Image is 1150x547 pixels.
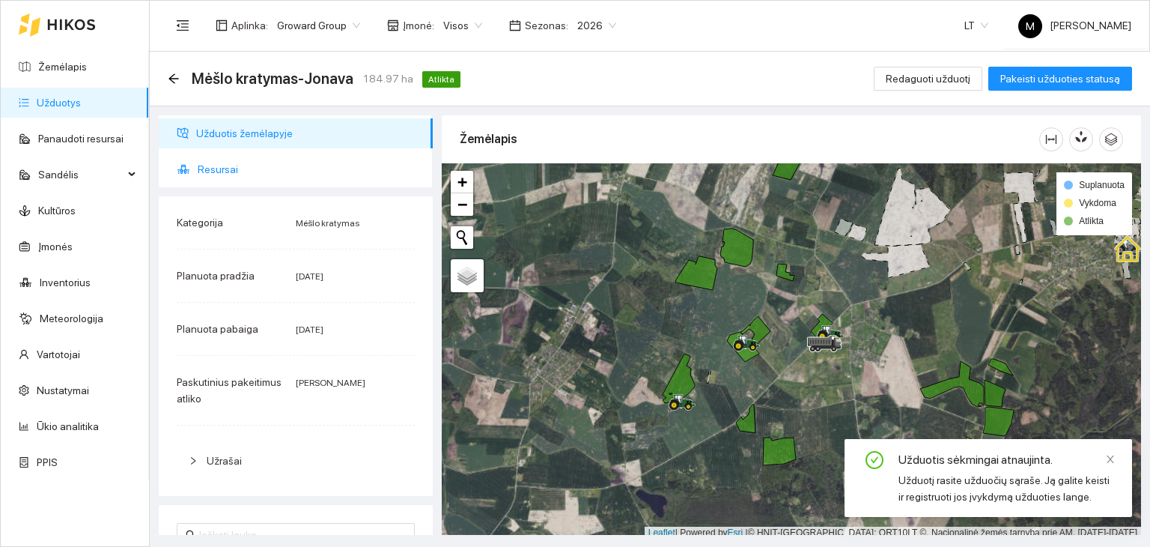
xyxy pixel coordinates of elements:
[874,73,982,85] a: Redaguoti užduotį
[1018,19,1131,31] span: [PERSON_NAME]
[443,14,482,37] span: Visos
[1000,70,1120,87] span: Pakeisti užduoties statusą
[1079,216,1104,226] span: Atlikta
[1039,127,1063,151] button: column-width
[403,17,434,34] span: Įmonė :
[964,14,988,37] span: LT
[1040,133,1062,145] span: column-width
[231,17,268,34] span: Aplinka :
[648,528,675,538] a: Leaflet
[168,73,180,85] span: arrow-left
[40,276,91,288] a: Inventorius
[296,271,323,282] span: [DATE]
[196,118,421,148] span: Užduotis žemėlapyje
[277,14,360,37] span: Groward Group
[37,348,80,360] a: Vartotojai
[422,71,460,88] span: Atlikta
[451,171,473,193] a: Zoom in
[865,451,883,472] span: check-circle
[457,172,467,191] span: +
[177,376,282,405] span: Paskutinius pakeitimus atliko
[457,195,467,214] span: −
[509,19,521,31] span: calendar
[988,67,1132,91] button: Pakeisti užduoties statusą
[37,97,81,109] a: Užduotys
[37,384,89,396] a: Nustatymai
[296,324,323,335] span: [DATE]
[577,14,616,37] span: 2026
[177,217,223,229] span: Kategorija
[38,241,73,253] a: Įmonės
[451,193,473,216] a: Zoom out
[1079,180,1125,190] span: Suplanuota
[898,451,1114,469] div: Užduotis sėkmingai atnaujinta.
[199,527,406,543] input: Ieškoti lauko
[38,160,124,190] span: Sandėlis
[1026,14,1035,38] span: M
[37,456,58,468] a: PPIS
[192,67,353,91] span: Mėšlo kratymas-Jonava
[451,259,484,292] a: Layers
[296,378,365,388] span: [PERSON_NAME]
[1079,198,1116,208] span: Vykdoma
[898,472,1114,505] div: Užduotį rasite užduočių sąraše. Ją galite keisti ir registruoti jos įvykdymą užduoties lange.
[38,61,87,73] a: Žemėlapis
[645,527,1141,540] div: | Powered by © HNIT-[GEOGRAPHIC_DATA]; ORT10LT ©, Nacionalinė žemės tarnyba prie AM, [DATE]-[DATE]
[1105,454,1116,465] span: close
[728,528,743,538] a: Esri
[177,323,258,335] span: Planuota pabaiga
[168,73,180,85] div: Atgal
[176,19,189,32] span: menu-fold
[37,420,99,432] a: Ūkio analitika
[186,530,196,540] span: search
[746,528,748,538] span: |
[387,19,399,31] span: shop
[525,17,568,34] span: Sezonas :
[451,226,473,249] button: Initiate a new search
[216,19,228,31] span: layout
[460,118,1039,160] div: Žemėlapis
[38,133,124,145] a: Panaudoti resursai
[38,205,76,217] a: Kultūros
[362,70,413,87] span: 184.97 ha
[189,456,198,465] span: right
[177,270,255,282] span: Planuota pradžia
[40,312,103,324] a: Meteorologija
[296,218,359,229] span: Mėšlo kratymas
[168,10,198,40] button: menu-fold
[198,154,421,184] span: Resursai
[886,70,970,87] span: Redaguoti užduotį
[874,67,982,91] button: Redaguoti užduotį
[177,444,415,478] div: Užrašai
[207,455,242,467] span: Užrašai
